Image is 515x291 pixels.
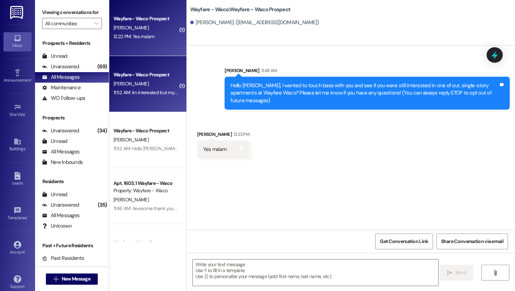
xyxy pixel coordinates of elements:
[114,137,149,143] span: [PERSON_NAME]
[42,63,79,70] div: Unanswered
[231,82,499,104] div: Hello [PERSON_NAME], I wanted to touch base with you and see if you were still interested in one ...
[4,170,32,189] a: Leads
[114,196,149,203] span: [PERSON_NAME]
[42,265,89,272] div: Future Residents
[31,77,32,82] span: •
[4,32,32,51] a: Inbox
[4,205,32,223] a: Templates •
[114,25,149,31] span: [PERSON_NAME]
[440,265,474,280] button: Send
[114,205,192,212] div: 11:46 AM: Awesome thank you so much
[42,138,67,145] div: Unread
[437,234,508,249] button: Share Conversation via email
[114,81,149,87] span: [PERSON_NAME]
[114,187,178,194] div: Property: Wayfare - Waco
[441,238,503,245] span: Share Conversation via email
[42,84,81,91] div: Maintenance
[493,270,498,276] i: 
[42,7,102,18] label: Viewing conversations for
[96,61,109,72] div: (69)
[27,214,28,219] span: •
[114,15,178,22] div: Wayfare - Waco Prospect
[114,71,178,78] div: Wayfare - Waco Prospect
[114,127,178,134] div: Wayfare - Waco Prospect
[35,242,109,249] div: Past + Future Residents
[260,67,277,74] div: 11:48 AM
[45,18,91,29] input: All communities
[62,275,90,283] span: New Message
[190,19,319,26] div: [PERSON_NAME]. ([EMAIL_ADDRESS][DOMAIN_NAME])
[10,6,25,19] img: ResiDesk Logo
[114,33,154,40] div: 12:22 PM: Yes ma'am
[42,53,67,60] div: Unread
[375,234,433,249] button: Get Conversation Link
[114,180,178,187] div: Apt. 1603, 1 Wayfare - Waco
[42,255,84,262] div: Past Residents
[42,191,67,198] div: Unread
[96,200,109,210] div: (35)
[42,127,79,134] div: Unanswered
[42,95,85,102] div: WO Follow-ups
[4,239,32,258] a: Account
[197,131,249,140] div: [PERSON_NAME]
[46,273,98,285] button: New Message
[35,40,109,47] div: Prospects + Residents
[114,89,242,96] div: 11:52 AM: Im interested but my credit score is a 529 its very low.
[96,125,109,136] div: (34)
[42,159,83,166] div: New Inbounds
[447,270,452,276] i: 
[225,67,510,77] div: [PERSON_NAME]
[4,101,32,120] a: Site Visit •
[380,238,428,245] span: Get Conversation Link
[190,6,291,13] b: Wayfare - Waco: Wayfare - Waco Prospect
[42,74,80,81] div: All Messages
[94,21,98,26] i: 
[25,111,26,116] span: •
[232,131,249,138] div: 12:22 PM
[42,222,72,230] div: Unknown
[42,201,79,209] div: Unanswered
[53,276,59,282] i: 
[35,114,109,122] div: Prospects
[35,178,109,185] div: Residents
[4,136,32,154] a: Buildings
[42,212,80,219] div: All Messages
[114,239,178,247] div: Wayfare - Waco Prospect
[455,269,466,276] span: Send
[203,146,226,153] div: Yes ma'am
[42,148,80,155] div: All Messages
